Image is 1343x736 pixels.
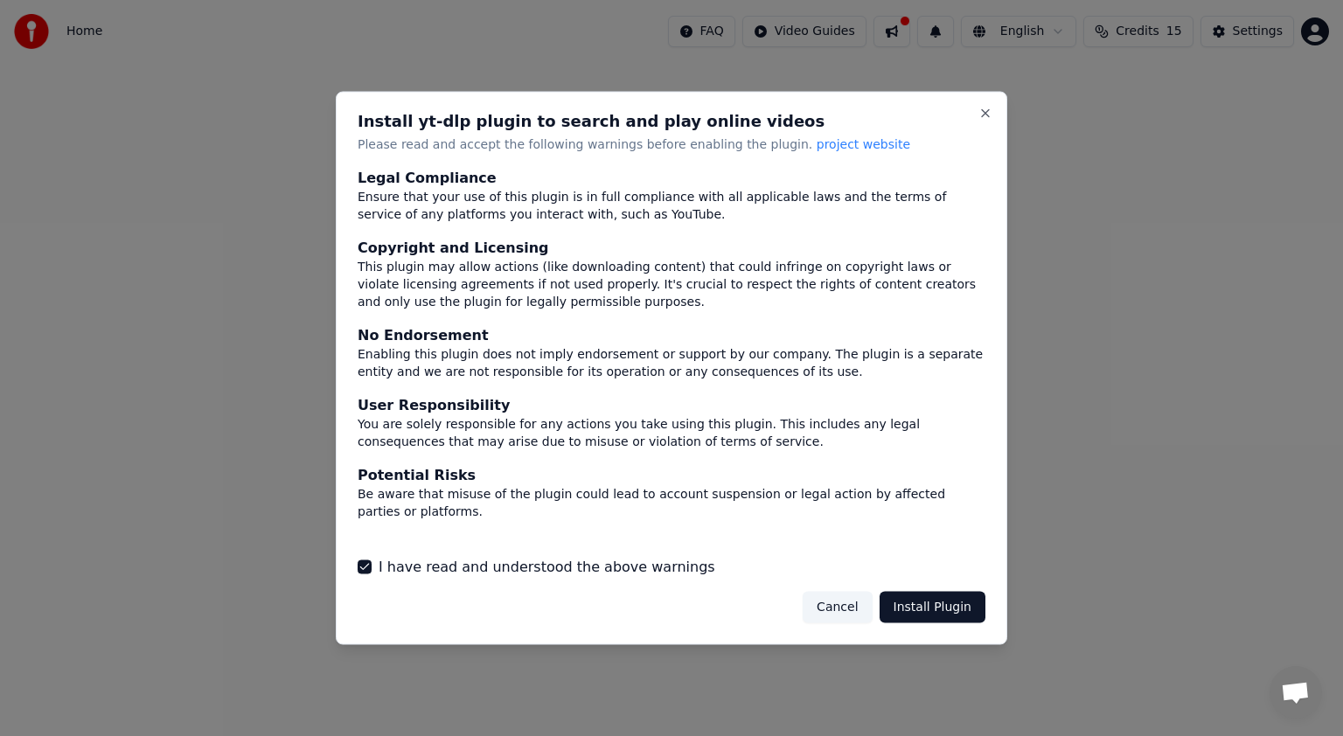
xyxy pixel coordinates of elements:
h2: Install yt-dlp plugin to search and play online videos [358,114,985,129]
div: Informed Consent [358,534,985,555]
div: User Responsibility [358,394,985,415]
div: You are solely responsible for any actions you take using this plugin. This includes any legal co... [358,415,985,450]
div: Be aware that misuse of the plugin could lead to account suspension or legal action by affected p... [358,485,985,520]
div: Enabling this plugin does not imply endorsement or support by our company. The plugin is a separa... [358,345,985,380]
span: project website [817,137,910,151]
label: I have read and understood the above warnings [379,556,715,577]
div: No Endorsement [358,324,985,345]
div: Ensure that your use of this plugin is in full compliance with all applicable laws and the terms ... [358,188,985,223]
p: Please read and accept the following warnings before enabling the plugin. [358,136,985,154]
div: Potential Risks [358,464,985,485]
div: Legal Compliance [358,167,985,188]
div: Copyright and Licensing [358,237,985,258]
div: This plugin may allow actions (like downloading content) that could infringe on copyright laws or... [358,258,985,310]
button: Cancel [803,591,872,622]
button: Install Plugin [880,591,985,622]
